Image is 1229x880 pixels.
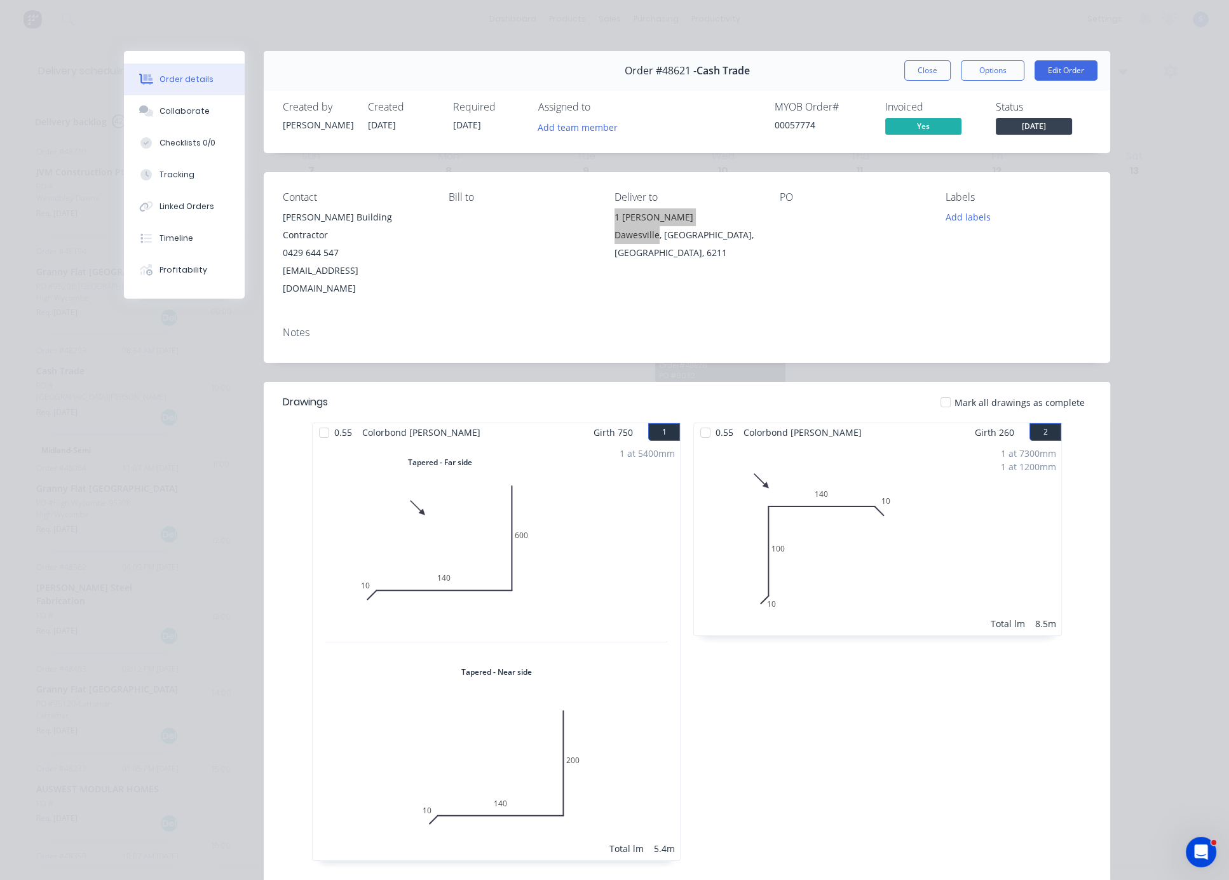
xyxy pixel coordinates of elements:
span: Girth 750 [594,423,633,442]
span: [DATE] [996,118,1072,134]
button: Tracking [124,159,245,191]
span: 0.55 [329,423,357,442]
div: Total lm [609,842,644,855]
div: 1 at 7300mm [1001,447,1056,460]
button: Add labels [939,208,997,226]
button: Profitability [124,254,245,286]
div: 0429 644 547 [283,244,428,262]
div: [PERSON_NAME] [283,118,353,132]
span: Cash Trade [696,65,750,77]
div: [PERSON_NAME] Building Contractor [283,208,428,244]
span: [DATE] [368,119,396,131]
div: Assigned to [538,101,665,113]
div: 1 [PERSON_NAME]Dawesville, [GEOGRAPHIC_DATA], [GEOGRAPHIC_DATA], 6211 [614,208,760,262]
div: 1 [PERSON_NAME] [614,208,760,226]
button: 1 [648,423,680,441]
div: 1 at 5400mm [620,447,675,460]
iframe: Intercom live chat [1186,837,1216,867]
div: Labels [946,191,1091,203]
button: Add team member [538,118,625,135]
div: 5.4m [654,842,675,855]
button: Options [961,60,1024,81]
button: Close [904,60,951,81]
div: Total lm [991,617,1025,630]
button: 2 [1029,423,1061,441]
div: Created [368,101,438,113]
div: Status [996,101,1091,113]
div: Contact [283,191,428,203]
span: 0.55 [710,423,738,442]
div: Invoiced [885,101,981,113]
div: Checklists 0/0 [160,137,215,149]
button: Checklists 0/0 [124,127,245,159]
div: 010100140101 at 7300mm1 at 1200mmTotal lm8.5m [694,442,1061,635]
div: Required [453,101,523,113]
div: Order details [160,74,214,85]
button: Timeline [124,222,245,254]
div: Deliver to [614,191,760,203]
div: PO [780,191,925,203]
div: Drawings [283,395,328,410]
button: Edit Order [1035,60,1097,81]
div: Bill to [449,191,594,203]
div: Dawesville, [GEOGRAPHIC_DATA], [GEOGRAPHIC_DATA], 6211 [614,226,760,262]
div: 00057774 [775,118,870,132]
div: Created by [283,101,353,113]
div: Timeline [160,233,193,244]
button: Add team member [531,118,625,135]
div: Profitability [160,264,207,276]
div: 1 at 1200mm [1001,460,1056,473]
span: Order #48621 - [625,65,696,77]
div: [PERSON_NAME] Building Contractor0429 644 547[EMAIL_ADDRESS][DOMAIN_NAME] [283,208,428,297]
span: [DATE] [453,119,481,131]
div: MYOB Order # [775,101,870,113]
div: Notes [283,327,1091,339]
span: Colorbond [PERSON_NAME] [738,423,867,442]
div: [EMAIL_ADDRESS][DOMAIN_NAME] [283,262,428,297]
div: 8.5m [1035,617,1056,630]
button: [DATE] [996,118,1072,137]
span: Mark all drawings as complete [954,396,1085,409]
div: Tapered - Far side010140600Tapered - Near side0101402001 at 5400mmTotal lm5.4m [313,442,680,860]
div: Tracking [160,169,194,180]
button: Collaborate [124,95,245,127]
div: Collaborate [160,105,210,117]
button: Order details [124,64,245,95]
span: Yes [885,118,961,134]
span: Girth 260 [975,423,1014,442]
button: Linked Orders [124,191,245,222]
div: Linked Orders [160,201,214,212]
span: Colorbond [PERSON_NAME] [357,423,485,442]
